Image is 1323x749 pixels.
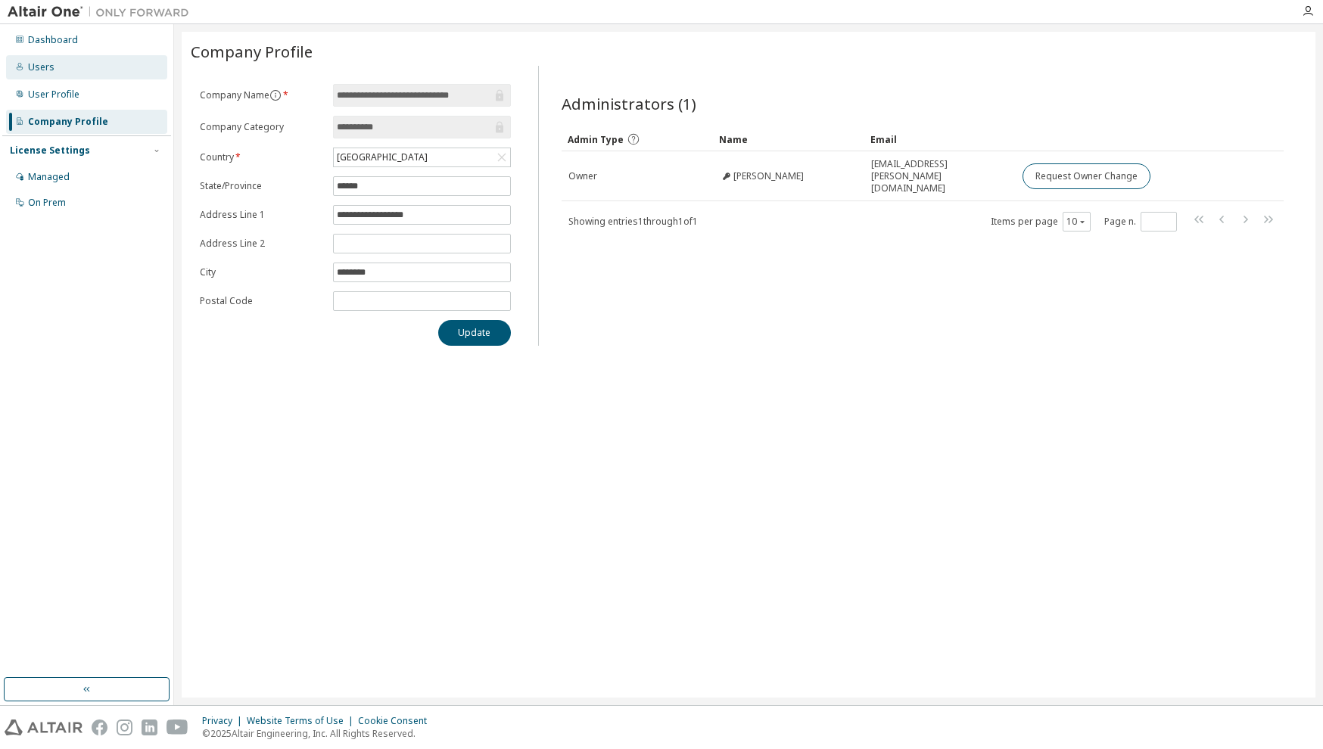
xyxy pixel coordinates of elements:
label: Address Line 1 [200,209,324,221]
img: facebook.svg [92,719,107,735]
span: Page n. [1104,212,1177,232]
label: Postal Code [200,295,324,307]
label: Company Name [200,89,324,101]
button: Request Owner Change [1023,163,1150,189]
div: Cookie Consent [358,715,436,727]
label: Company Category [200,121,324,133]
div: License Settings [10,145,90,157]
label: Country [200,151,324,163]
span: Showing entries 1 through 1 of 1 [568,215,698,228]
div: Managed [28,171,70,183]
span: Admin Type [568,133,624,146]
span: Administrators (1) [562,93,696,114]
div: Users [28,61,54,73]
div: Privacy [202,715,247,727]
label: State/Province [200,180,324,192]
div: Company Profile [28,116,108,128]
img: instagram.svg [117,719,132,735]
div: Email [870,127,1010,151]
div: Dashboard [28,34,78,46]
img: altair_logo.svg [5,719,82,735]
button: information [269,89,282,101]
button: Update [438,320,511,346]
span: Items per page [991,212,1091,232]
img: Altair One [8,5,197,20]
div: [GEOGRAPHIC_DATA] [335,149,430,166]
div: [GEOGRAPHIC_DATA] [334,148,510,166]
span: Company Profile [191,41,313,62]
p: © 2025 Altair Engineering, Inc. All Rights Reserved. [202,727,436,740]
span: [EMAIL_ADDRESS][PERSON_NAME][DOMAIN_NAME] [871,158,1009,194]
button: 10 [1066,216,1087,228]
span: [PERSON_NAME] [733,170,804,182]
img: youtube.svg [167,719,188,735]
label: Address Line 2 [200,238,324,250]
div: User Profile [28,89,79,101]
div: Name [719,127,858,151]
label: City [200,266,324,278]
div: Website Terms of Use [247,715,358,727]
div: On Prem [28,197,66,209]
span: Owner [568,170,597,182]
img: linkedin.svg [142,719,157,735]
